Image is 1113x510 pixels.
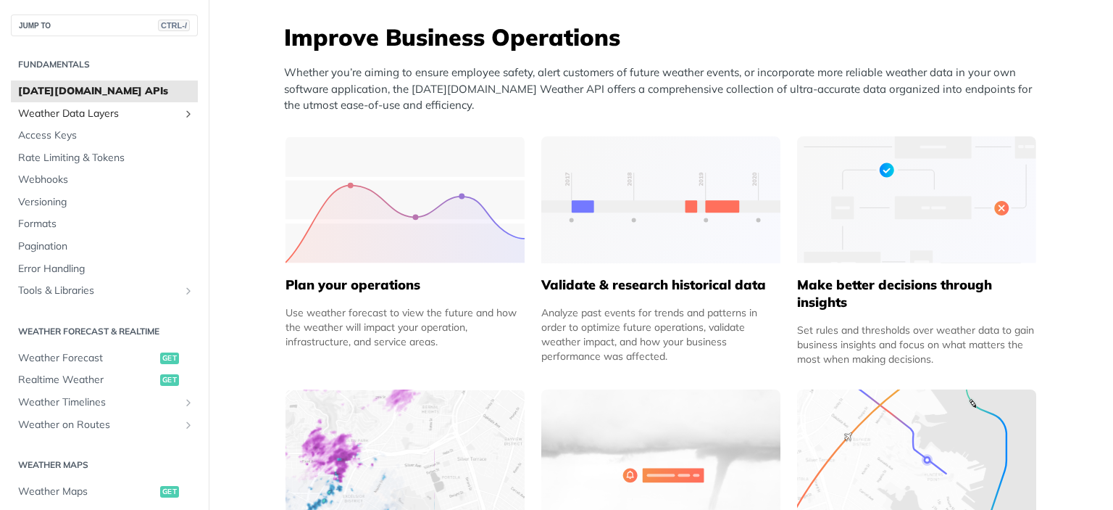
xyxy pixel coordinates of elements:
a: Realtime Weatherget [11,369,198,391]
a: [DATE][DOMAIN_NAME] APIs [11,81,198,102]
button: Show subpages for Tools & Libraries [183,285,194,297]
span: Weather Forecast [18,351,157,366]
div: Use weather forecast to view the future and how the weather will impact your operation, infrastru... [285,305,525,349]
img: 13d7ca0-group-496-2.svg [541,136,780,263]
span: Pagination [18,239,194,254]
span: get [160,374,179,386]
a: Weather TimelinesShow subpages for Weather Timelines [11,392,198,414]
button: Show subpages for Weather Data Layers [183,108,194,120]
a: Weather on RoutesShow subpages for Weather on Routes [11,414,198,436]
a: Access Keys [11,125,198,147]
h2: Weather Forecast & realtime [11,325,198,338]
div: Analyze past events for trends and patterns in order to optimize future operations, validate weat... [541,305,780,363]
a: Weather Mapsget [11,481,198,503]
a: Webhooks [11,169,198,191]
span: [DATE][DOMAIN_NAME] APIs [18,84,194,99]
button: Show subpages for Weather Timelines [183,397,194,408]
a: Pagination [11,236,198,258]
span: CTRL-/ [158,20,190,31]
h2: Fundamentals [11,58,198,71]
a: Weather Data LayersShow subpages for Weather Data Layers [11,103,198,125]
a: Weather Forecastget [11,347,198,369]
span: Webhooks [18,173,194,187]
span: get [160,486,179,498]
span: Versioning [18,195,194,210]
button: JUMP TOCTRL-/ [11,15,198,36]
div: Set rules and thresholds over weather data to gain business insights and focus on what matters th... [797,323,1036,366]
span: Rate Limiting & Tokens [18,151,194,165]
span: Access Keys [18,128,194,143]
span: Weather Maps [18,485,157,499]
span: Weather Data Layers [18,107,179,121]
img: a22d113-group-496-32x.svg [797,136,1036,263]
span: Realtime Weather [18,373,157,387]
span: Weather on Routes [18,418,179,432]
a: Formats [11,213,198,235]
a: Rate Limiting & Tokens [11,147,198,169]
h2: Weather Maps [11,458,198,472]
span: get [160,353,179,364]
span: Formats [18,217,194,231]
a: Error Handling [11,258,198,280]
a: Tools & LibrariesShow subpages for Tools & Libraries [11,280,198,302]
img: 39565e8-group-4962x.svg [285,136,525,263]
a: Versioning [11,192,198,213]
span: Weather Timelines [18,395,179,410]
h5: Validate & research historical data [541,276,780,294]
h3: Improve Business Operations [284,21,1045,53]
span: Error Handling [18,262,194,276]
h5: Plan your operations [285,276,525,294]
span: Tools & Libraries [18,284,179,298]
button: Show subpages for Weather on Routes [183,419,194,431]
h5: Make better decisions through insights [797,276,1036,311]
p: Whether you’re aiming to ensure employee safety, alert customers of future weather events, or inc... [284,65,1045,114]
